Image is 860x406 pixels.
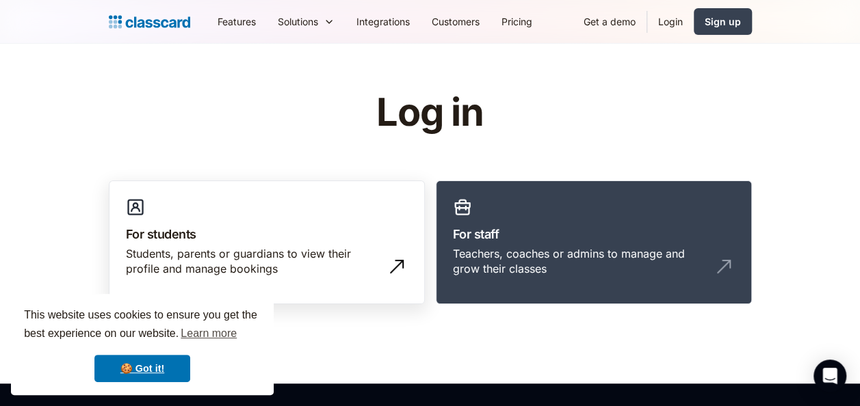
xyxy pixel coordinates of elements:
[94,355,190,382] a: dismiss cookie message
[436,180,752,305] a: For staffTeachers, coaches or admins to manage and grow their classes
[179,323,239,344] a: learn more about cookies
[705,14,741,29] div: Sign up
[126,246,380,277] div: Students, parents or guardians to view their profile and manage bookings
[24,307,261,344] span: This website uses cookies to ensure you get the best experience on our website.
[573,6,647,37] a: Get a demo
[421,6,491,37] a: Customers
[346,6,421,37] a: Integrations
[491,6,543,37] a: Pricing
[267,6,346,37] div: Solutions
[813,360,846,392] div: Open Intercom Messenger
[647,6,694,37] a: Login
[278,14,318,29] div: Solutions
[453,246,707,277] div: Teachers, coaches or admins to manage and grow their classes
[213,92,647,134] h1: Log in
[11,294,274,395] div: cookieconsent
[207,6,267,37] a: Features
[453,225,735,243] h3: For staff
[126,225,408,243] h3: For students
[694,8,752,35] a: Sign up
[109,180,425,305] a: For studentsStudents, parents or guardians to view their profile and manage bookings
[109,12,190,31] a: home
